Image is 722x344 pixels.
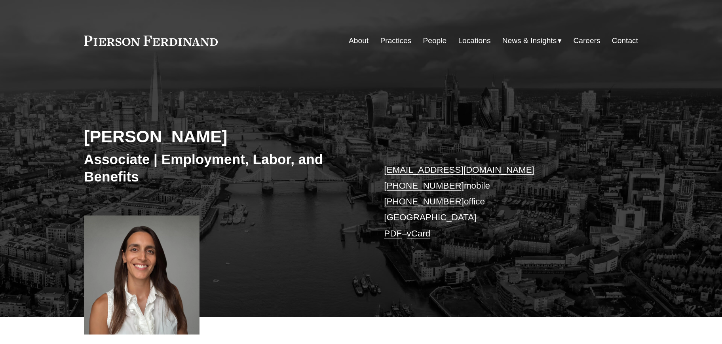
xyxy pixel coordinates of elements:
p: mobile office [GEOGRAPHIC_DATA] – [384,162,615,242]
a: vCard [407,229,431,238]
span: News & Insights [502,34,557,48]
h3: Associate | Employment, Labor, and Benefits [84,151,361,185]
a: [PHONE_NUMBER] [384,181,464,191]
a: Contact [612,33,638,48]
a: People [423,33,446,48]
a: Careers [573,33,600,48]
a: [PHONE_NUMBER] [384,197,464,206]
a: Locations [458,33,490,48]
a: folder dropdown [502,33,562,48]
a: Practices [380,33,411,48]
a: PDF [384,229,402,238]
a: About [349,33,369,48]
h2: [PERSON_NAME] [84,126,361,147]
a: [EMAIL_ADDRESS][DOMAIN_NAME] [384,165,534,175]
